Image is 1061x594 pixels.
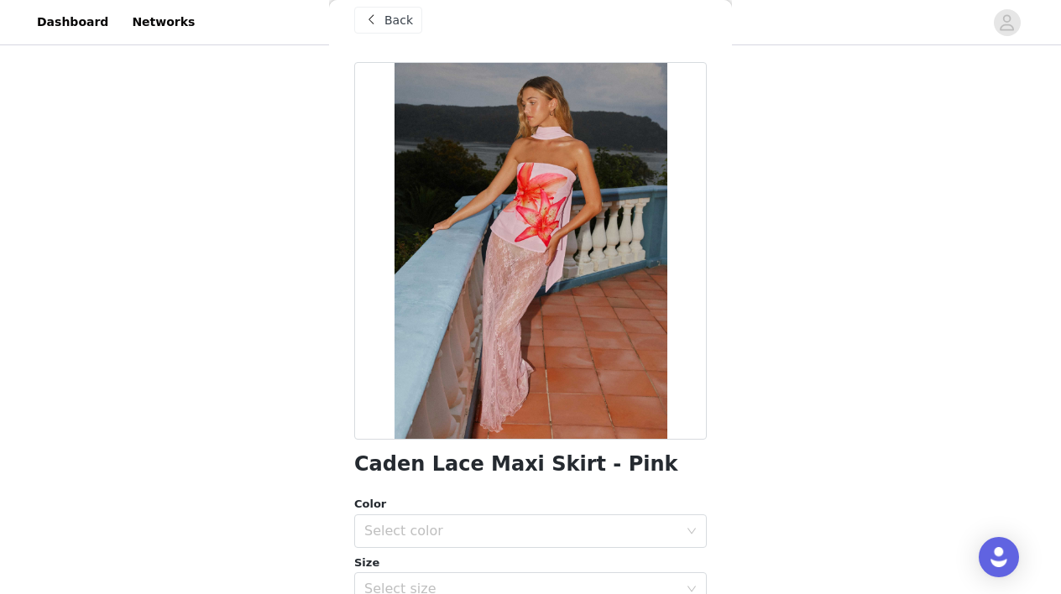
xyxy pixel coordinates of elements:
[354,496,707,513] div: Color
[364,523,678,539] div: Select color
[979,537,1019,577] div: Open Intercom Messenger
[354,555,707,571] div: Size
[122,3,205,41] a: Networks
[687,526,697,538] i: icon: down
[999,9,1015,36] div: avatar
[354,453,678,476] h1: Caden Lace Maxi Skirt - Pink
[27,3,118,41] a: Dashboard
[384,12,413,29] span: Back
